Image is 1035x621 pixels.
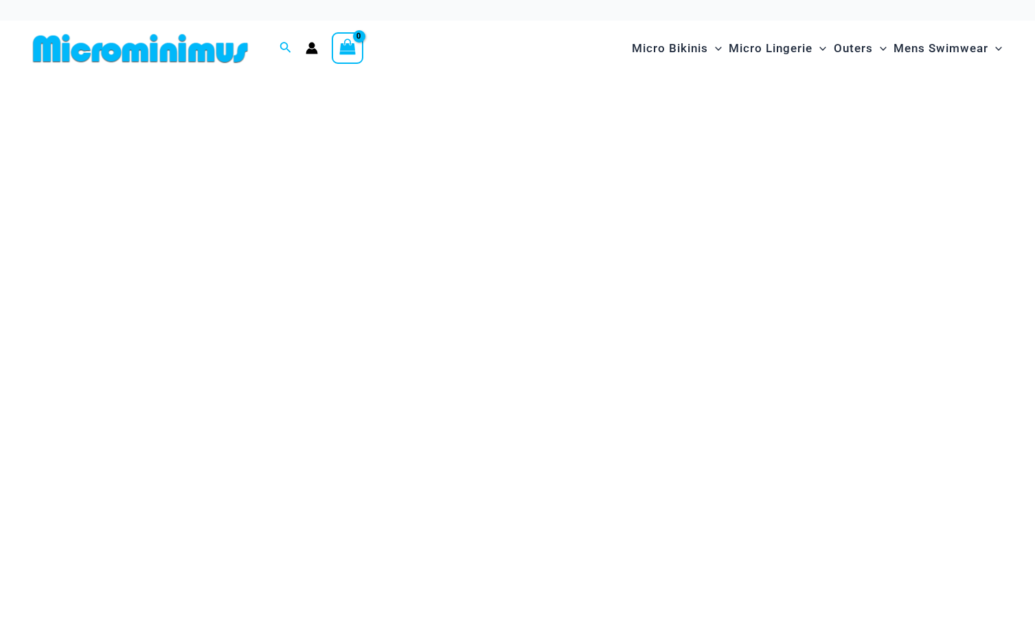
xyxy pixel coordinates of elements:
span: Menu Toggle [812,31,826,66]
span: Menu Toggle [708,31,722,66]
a: Micro LingerieMenu ToggleMenu Toggle [725,27,830,69]
a: Mens SwimwearMenu ToggleMenu Toggle [890,27,1005,69]
span: Micro Lingerie [729,31,812,66]
a: Search icon link [280,40,292,57]
nav: Site Navigation [626,25,1008,71]
span: Outers [834,31,873,66]
span: Mens Swimwear [894,31,988,66]
span: Menu Toggle [873,31,887,66]
span: Menu Toggle [988,31,1002,66]
a: Account icon link [306,42,318,54]
a: View Shopping Cart, empty [332,32,363,64]
span: Micro Bikinis [632,31,708,66]
img: MM SHOP LOGO FLAT [27,33,253,64]
a: OutersMenu ToggleMenu Toggle [830,27,890,69]
a: Micro BikinisMenu ToggleMenu Toggle [628,27,725,69]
